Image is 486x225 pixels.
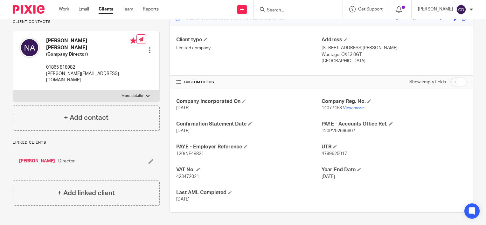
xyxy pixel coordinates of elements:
[456,4,466,15] img: svg%3E
[176,174,199,179] span: 423472021
[123,6,133,12] a: Team
[176,189,321,196] h4: Last AML Completed
[121,93,143,99] p: More details
[176,98,321,105] h4: Company Incorporated On
[19,158,55,164] a: [PERSON_NAME]
[46,37,136,51] h4: [PERSON_NAME] [PERSON_NAME]
[322,174,335,179] span: [DATE]
[322,106,342,110] span: 14077453
[46,71,136,84] p: [PERSON_NAME][EMAIL_ADDRESS][DOMAIN_NAME]
[58,188,115,198] h4: + Add linked client
[176,129,190,133] span: [DATE]
[409,79,446,85] label: Show empty fields
[143,6,159,12] a: Reports
[19,37,40,58] img: svg%3E
[322,121,467,127] h4: PAYE - Accounts Office Ref.
[322,144,467,150] h4: UTR
[13,140,160,145] p: Linked clients
[176,121,321,127] h4: Confirmation Statement Date
[64,113,108,123] h4: + Add contact
[322,152,347,156] span: 4799625017
[322,58,467,64] p: [GEOGRAPHIC_DATA]
[59,6,69,12] a: Work
[176,197,190,201] span: [DATE]
[46,51,136,58] h5: (Company Director)
[322,129,355,133] span: 120PV02666607
[322,98,467,105] h4: Company Reg. No.
[176,167,321,173] h4: VAT No.
[322,167,467,173] h4: Year End Date
[176,37,321,43] h4: Client type
[99,6,113,12] a: Clients
[58,158,75,164] span: Director
[266,8,323,13] input: Search
[322,51,467,58] p: Wantage, OX12 0GT
[418,6,453,12] p: [PERSON_NAME]
[358,7,383,11] span: Get Support
[176,45,321,51] p: Limited company
[13,19,160,24] p: Client contacts
[46,64,136,71] p: 01865 818982
[322,45,467,51] p: [STREET_ADDRESS][PERSON_NAME]
[13,5,45,14] img: Pixie
[176,106,190,110] span: [DATE]
[79,6,89,12] a: Email
[343,106,364,110] a: View more
[176,152,204,156] span: 120/NE48821
[176,80,321,85] h4: CUSTOM FIELDS
[130,37,136,44] i: Primary
[322,37,467,43] h4: Address
[176,144,321,150] h4: PAYE - Employer Reference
